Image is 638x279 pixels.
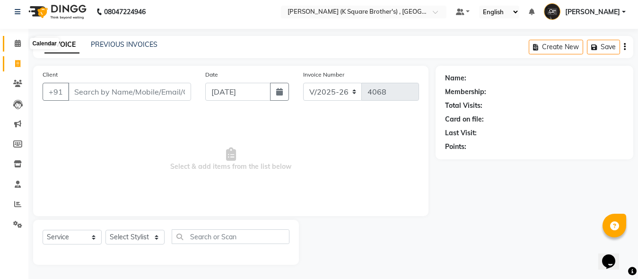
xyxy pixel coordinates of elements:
label: Client [43,70,58,79]
span: [PERSON_NAME] [565,7,620,17]
input: Search or Scan [172,229,289,244]
label: Invoice Number [303,70,344,79]
div: Total Visits: [445,101,482,111]
a: PREVIOUS INVOICES [91,40,157,49]
div: Card on file: [445,114,484,124]
div: Name: [445,73,466,83]
div: Membership: [445,87,486,97]
span: Select & add items from the list below [43,112,419,207]
button: Create New [529,40,583,54]
button: +91 [43,83,69,101]
label: Date [205,70,218,79]
div: Calendar [30,38,59,49]
input: Search by Name/Mobile/Email/Code [68,83,191,101]
div: Points: [445,142,466,152]
iframe: chat widget [598,241,629,270]
img: Syed Adam [544,3,560,20]
button: Save [587,40,620,54]
div: Last Visit: [445,128,477,138]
